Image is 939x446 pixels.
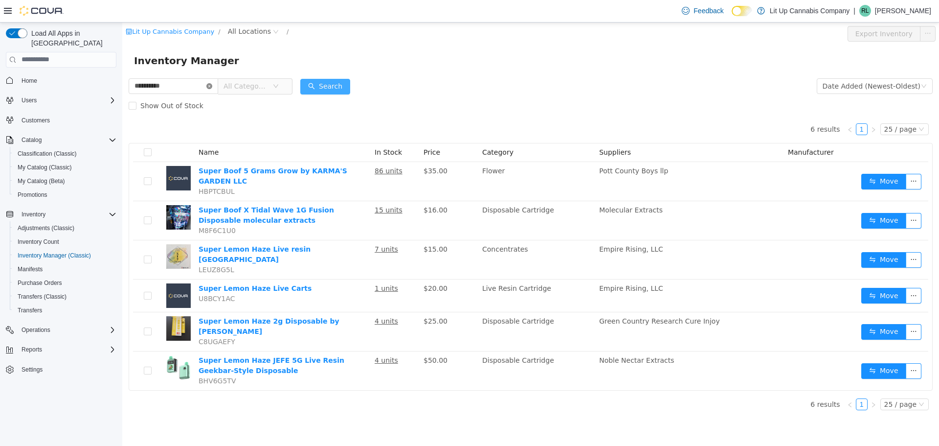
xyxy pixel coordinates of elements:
span: C8UGAEFY [76,315,113,323]
span: Empire Rising, LLC [477,223,541,231]
li: 6 results [688,101,717,113]
td: Flower [356,140,473,179]
i: icon: down [796,379,802,386]
span: Name [76,126,96,134]
i: icon: down [799,61,805,68]
span: Feedback [693,6,723,16]
span: Catalog [22,136,42,144]
span: Home [18,74,116,87]
span: Users [18,94,116,106]
span: All Categories [101,59,146,69]
span: Operations [22,326,50,334]
button: Reports [18,344,46,355]
button: icon: ellipsis [783,190,799,206]
span: Reports [22,346,42,353]
span: M8F6C1U0 [76,204,113,212]
button: Transfers (Classic) [10,290,120,304]
span: Promotions [14,189,116,201]
span: $50.00 [301,334,325,342]
span: / [164,5,166,13]
li: Previous Page [722,101,734,113]
i: icon: down [796,104,802,111]
span: / [96,5,98,13]
a: Inventory Count [14,236,63,248]
span: Inventory Manager (Classic) [18,252,91,259]
a: Super Lemon Haze JEFE 5G Live Resin Geekbar-Style Disposable [76,334,222,352]
li: 1 [734,101,745,113]
span: Inventory [22,211,45,218]
a: Transfers (Classic) [14,291,70,303]
a: My Catalog (Classic) [14,162,76,173]
button: My Catalog (Beta) [10,174,120,188]
nav: Complex example [6,70,116,402]
button: icon: swapMove [739,151,784,167]
span: Show Out of Stock [14,79,85,87]
span: Manifests [14,263,116,275]
i: icon: left [725,379,731,385]
span: $35.00 [301,144,325,152]
button: Manifests [10,262,120,276]
span: $25.00 [301,295,325,303]
li: Next Page [745,101,757,113]
span: Suppliers [477,126,509,134]
span: Load All Apps in [GEOGRAPHIC_DATA] [27,28,116,48]
a: Customers [18,115,54,126]
i: icon: right [748,379,754,385]
span: Inventory Count [14,236,116,248]
img: Super Lemon Haze 2g Disposable by Injoy hero shot [44,294,68,318]
td: Disposable Cartridge [356,329,473,368]
button: icon: searchSearch [178,56,228,72]
td: Disposable Cartridge [356,290,473,329]
td: Live Resin Cartridge [356,257,473,290]
td: Disposable Cartridge [356,179,473,218]
span: Inventory Manager (Classic) [14,250,116,261]
span: Transfers (Classic) [18,293,67,301]
span: Transfers (Classic) [14,291,116,303]
li: 6 results [688,376,717,388]
span: Purchase Orders [18,279,62,287]
img: Super Lemon Haze JEFE 5G Live Resin Geekbar-Style Disposable hero shot [44,333,68,357]
button: Inventory Count [10,235,120,249]
span: Classification (Classic) [14,148,116,160]
span: My Catalog (Beta) [14,175,116,187]
button: icon: swapMove [739,341,784,356]
button: icon: ellipsis [783,151,799,167]
span: LEUZ8G5L [76,243,112,251]
span: My Catalog (Beta) [18,177,65,185]
p: [PERSON_NAME] [875,5,931,17]
span: RL [861,5,869,17]
span: Manufacturer [666,126,712,134]
a: Manifests [14,263,46,275]
a: Classification (Classic) [14,148,81,160]
u: 4 units [252,334,276,342]
span: Users [22,96,37,104]
i: icon: close-circle [84,61,90,67]
span: Price [301,126,318,134]
span: Catalog [18,134,116,146]
button: Transfers [10,304,120,317]
button: icon: swapMove [739,190,784,206]
span: U8BCY1AC [76,272,113,280]
button: Classification (Classic) [10,147,120,161]
button: Operations [2,323,120,337]
span: Inventory [18,209,116,220]
span: Inventory Count [18,238,59,246]
span: Operations [18,324,116,336]
img: Super Boof 5 Grams Grow by KARMA'S GARDEN LLC placeholder [44,143,68,168]
button: icon: ellipsis [798,3,813,19]
div: Date Added (Newest-Oldest) [700,56,798,71]
button: icon: swapMove [739,265,784,281]
span: Promotions [18,191,47,199]
span: Settings [18,363,116,376]
span: $15.00 [301,223,325,231]
li: Next Page [745,376,757,388]
span: Noble Nectar Extracts [477,334,552,342]
span: HBPTCBUL [76,165,112,173]
span: Classification (Classic) [18,150,77,158]
u: 7 units [252,223,276,231]
span: Pott County Boys llp [477,144,546,152]
span: Transfers [14,305,116,316]
span: My Catalog (Classic) [14,162,116,173]
span: Transfers [18,306,42,314]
